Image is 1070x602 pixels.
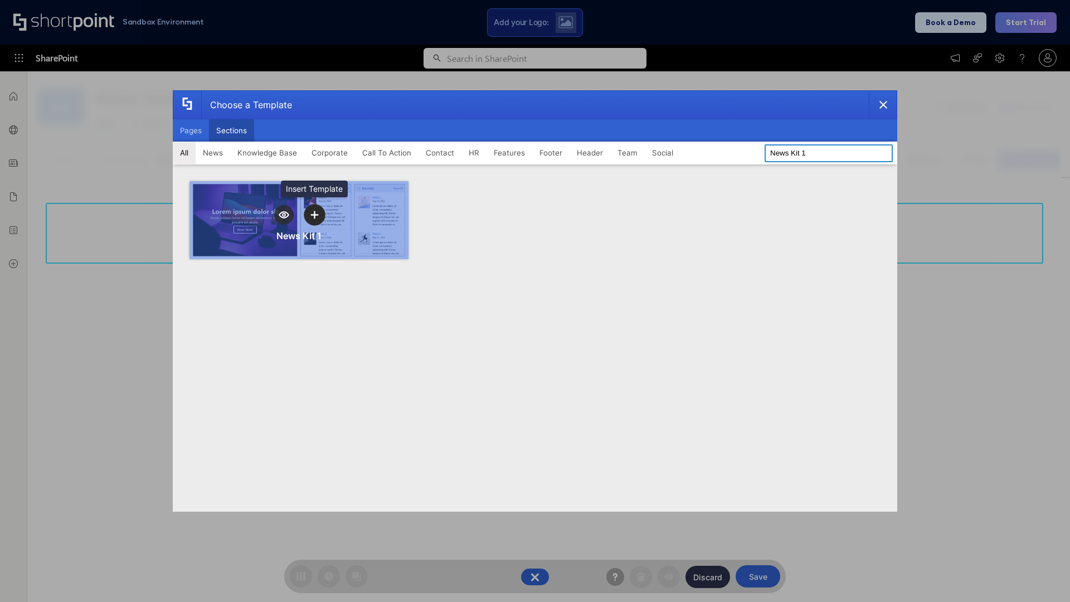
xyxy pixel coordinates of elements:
[461,142,487,164] button: HR
[230,142,304,164] button: Knowledge Base
[173,90,897,512] div: template selector
[869,473,1070,602] iframe: Chat Widget
[196,142,230,164] button: News
[645,142,680,164] button: Social
[610,142,645,164] button: Team
[419,142,461,164] button: Contact
[532,142,570,164] button: Footer
[173,119,209,142] button: Pages
[276,230,322,241] div: News Kit 1
[304,142,355,164] button: Corporate
[173,142,196,164] button: All
[487,142,532,164] button: Features
[765,144,893,162] input: Search
[209,119,254,142] button: Sections
[355,142,419,164] button: Call To Action
[201,91,292,119] div: Choose a Template
[570,142,610,164] button: Header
